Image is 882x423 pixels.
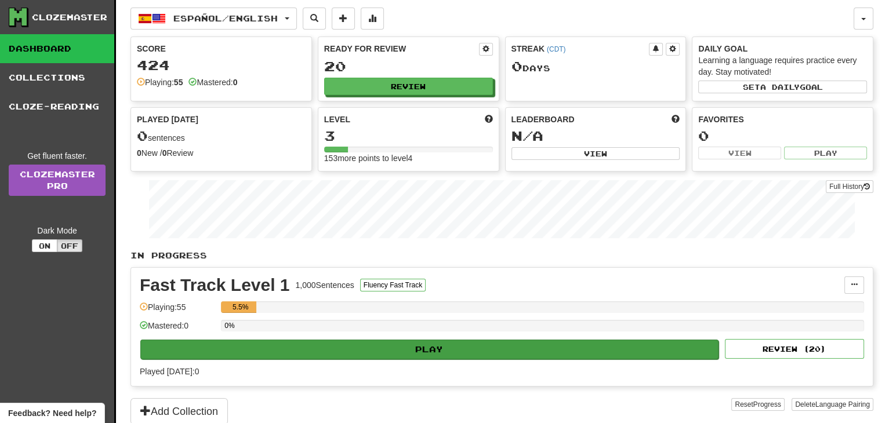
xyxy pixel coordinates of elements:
div: 424 [137,58,306,72]
button: ResetProgress [731,398,784,411]
div: Day s [511,59,680,74]
span: N/A [511,127,543,144]
a: (CDT) [547,45,565,53]
button: Review [324,78,493,95]
div: 5.5% [224,301,256,313]
button: Full History [826,180,873,193]
span: a daily [760,83,800,91]
div: New / Review [137,147,306,159]
span: Level [324,114,350,125]
div: Streak [511,43,649,54]
div: sentences [137,129,306,144]
button: Review (20) [725,339,864,359]
strong: 55 [174,78,183,87]
strong: 0 [162,148,167,158]
button: Add sentence to collection [332,8,355,30]
span: Language Pairing [815,400,870,409]
div: Get fluent faster. [9,150,106,162]
p: In Progress [130,250,873,261]
button: View [698,147,781,159]
button: Play [140,340,718,359]
div: Favorites [698,114,867,125]
button: On [32,239,57,252]
button: Off [57,239,82,252]
div: Playing: 55 [140,301,215,320]
div: Dark Mode [9,225,106,236]
button: Español/English [130,8,297,30]
span: This week in points, UTC [672,114,680,125]
button: Search sentences [303,8,326,30]
div: Ready for Review [324,43,479,54]
span: Score more points to level up [485,114,493,125]
div: 3 [324,129,493,143]
div: Score [137,43,306,54]
div: Clozemaster [32,12,107,23]
div: 153 more points to level 4 [324,152,493,164]
span: Español / English [173,13,278,23]
span: Played [DATE]: 0 [140,367,199,376]
div: Mastered: 0 [140,320,215,339]
button: View [511,147,680,160]
button: Fluency Fast Track [360,279,426,291]
div: 20 [324,59,493,74]
span: Leaderboard [511,114,575,125]
button: DeleteLanguage Pairing [792,398,873,411]
span: Open feedback widget [8,407,96,419]
span: 0 [137,127,148,144]
span: 0 [511,58,522,74]
button: Play [784,147,867,159]
button: Seta dailygoal [698,81,867,93]
span: Played [DATE] [137,114,198,125]
span: Progress [753,400,781,409]
strong: 0 [233,78,238,87]
a: ClozemasterPro [9,165,106,196]
div: Learning a language requires practice every day. Stay motivated! [698,54,867,78]
div: 1,000 Sentences [296,279,354,291]
div: 0 [698,129,867,143]
div: Playing: [137,76,183,88]
button: More stats [361,8,384,30]
div: Fast Track Level 1 [140,276,290,294]
div: Mastered: [188,76,237,88]
strong: 0 [137,148,141,158]
div: Daily Goal [698,43,867,54]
